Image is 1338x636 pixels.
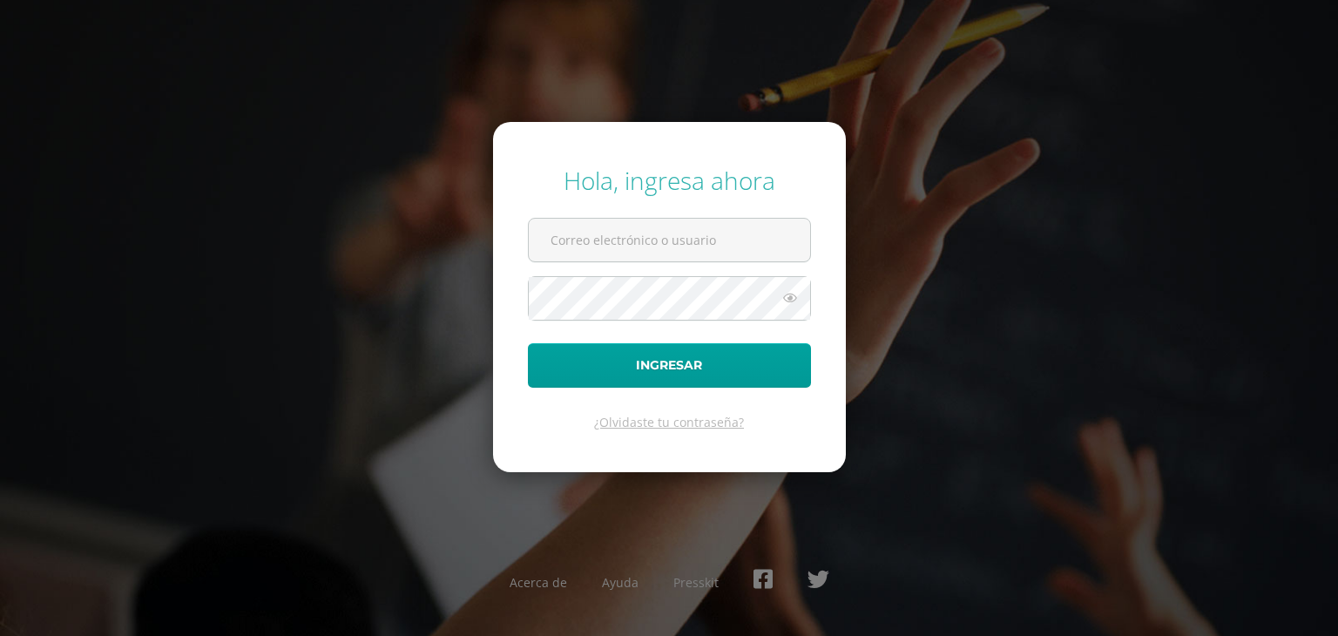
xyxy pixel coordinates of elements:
a: Presskit [673,574,719,591]
div: Hola, ingresa ahora [528,164,811,197]
a: Ayuda [602,574,639,591]
a: ¿Olvidaste tu contraseña? [594,414,744,430]
input: Correo electrónico o usuario [529,219,810,261]
button: Ingresar [528,343,811,388]
a: Acerca de [510,574,567,591]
